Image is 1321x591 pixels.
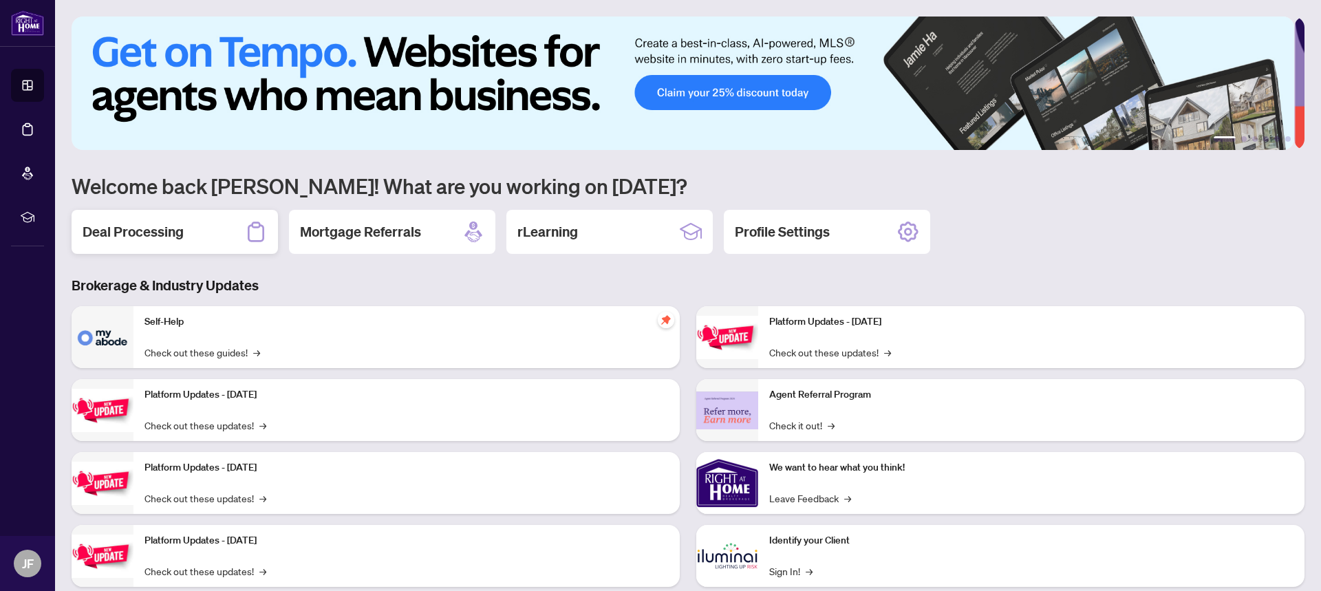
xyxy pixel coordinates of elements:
a: Check out these updates!→ [144,418,266,433]
button: 1 [1214,136,1236,142]
button: 3 [1252,136,1258,142]
span: → [806,563,813,579]
h2: Profile Settings [735,222,830,241]
span: pushpin [658,312,674,328]
img: Platform Updates - June 23, 2025 [696,316,758,359]
p: Platform Updates - [DATE] [144,533,669,548]
button: 5 [1274,136,1280,142]
img: logo [11,10,44,36]
img: Self-Help [72,306,133,368]
span: → [259,491,266,506]
a: Leave Feedback→ [769,491,851,506]
h3: Brokerage & Industry Updates [72,276,1304,295]
a: Check out these updates!→ [769,345,891,360]
p: Platform Updates - [DATE] [144,460,669,475]
span: → [844,491,851,506]
p: Self-Help [144,314,669,330]
p: We want to hear what you think! [769,460,1293,475]
img: Identify your Client [696,525,758,587]
h2: rLearning [517,222,578,241]
img: Slide 0 [72,17,1294,150]
span: → [259,563,266,579]
a: Sign In!→ [769,563,813,579]
a: Check out these guides!→ [144,345,260,360]
button: 2 [1241,136,1247,142]
span: → [828,418,835,433]
img: We want to hear what you think! [696,452,758,514]
span: JF [22,554,34,573]
h1: Welcome back [PERSON_NAME]! What are you working on [DATE]? [72,173,1304,199]
a: Check it out!→ [769,418,835,433]
img: Platform Updates - September 16, 2025 [72,389,133,432]
button: 6 [1285,136,1291,142]
a: Check out these updates!→ [144,491,266,506]
h2: Mortgage Referrals [300,222,421,241]
img: Platform Updates - July 8, 2025 [72,535,133,578]
span: → [253,345,260,360]
button: Open asap [1266,543,1307,584]
button: 4 [1263,136,1269,142]
span: → [884,345,891,360]
p: Platform Updates - [DATE] [144,387,669,402]
span: → [259,418,266,433]
a: Check out these updates!→ [144,563,266,579]
h2: Deal Processing [83,222,184,241]
p: Identify your Client [769,533,1293,548]
img: Agent Referral Program [696,391,758,429]
p: Platform Updates - [DATE] [769,314,1293,330]
p: Agent Referral Program [769,387,1293,402]
img: Platform Updates - July 21, 2025 [72,462,133,505]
